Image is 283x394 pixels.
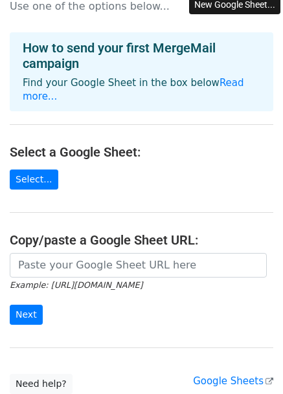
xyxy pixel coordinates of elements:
input: Paste your Google Sheet URL here [10,253,267,278]
p: Find your Google Sheet in the box below [23,76,260,104]
a: Select... [10,170,58,190]
a: Read more... [23,77,244,102]
h4: How to send your first MergeMail campaign [23,40,260,71]
iframe: Chat Widget [218,332,283,394]
h4: Copy/paste a Google Sheet URL: [10,232,273,248]
input: Next [10,305,43,325]
a: Need help? [10,374,73,394]
small: Example: [URL][DOMAIN_NAME] [10,280,142,290]
h4: Select a Google Sheet: [10,144,273,160]
a: Google Sheets [193,375,273,387]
